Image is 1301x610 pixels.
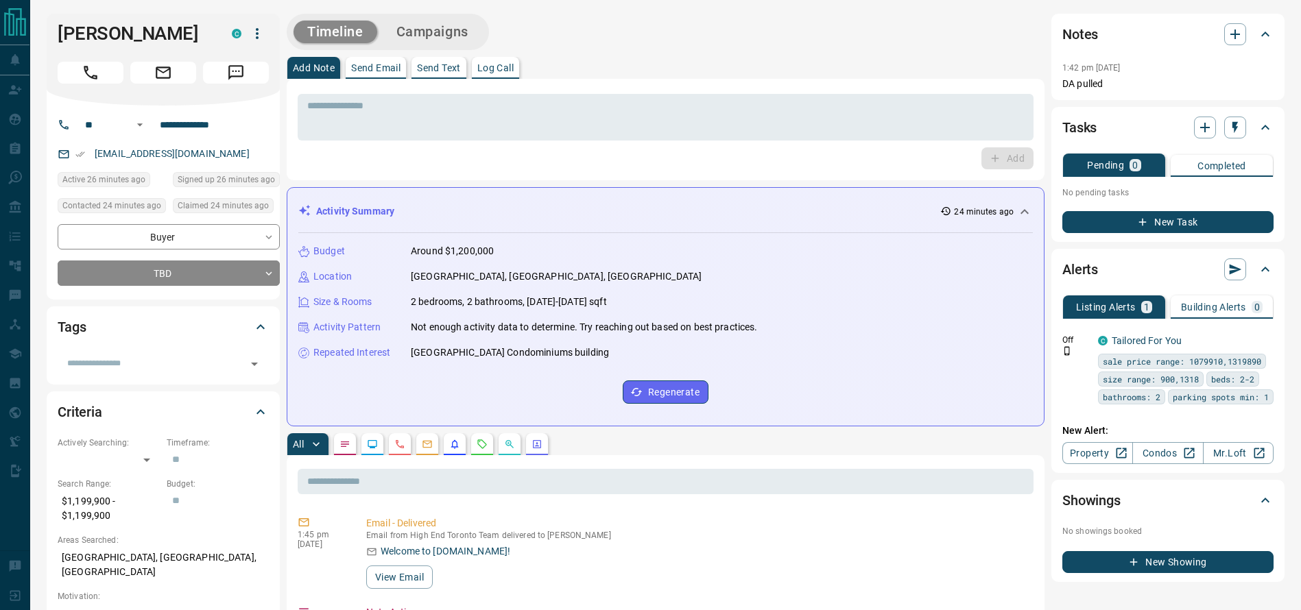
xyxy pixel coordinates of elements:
p: Timeframe: [167,437,269,449]
p: Listing Alerts [1076,302,1136,312]
div: Showings [1062,484,1274,517]
p: Size & Rooms [313,295,372,309]
span: Signed up 26 minutes ago [178,173,275,186]
p: Activity Pattern [313,320,381,334]
p: Completed [1197,161,1246,171]
p: No pending tasks [1062,182,1274,203]
p: Budget: [167,478,269,490]
span: Active 26 minutes ago [62,173,145,186]
p: Repeated Interest [313,345,390,360]
div: Mon Oct 13 2025 [58,172,166,191]
p: [GEOGRAPHIC_DATA] Condominiums building [411,345,609,360]
p: Pending [1087,160,1124,170]
p: Welcome to [DOMAIN_NAME]! [381,544,510,559]
span: bathrooms: 2 [1103,390,1160,404]
svg: Lead Browsing Activity [367,439,378,450]
p: 2 bedrooms, 2 bathrooms, [DATE]-[DATE] sqft [411,295,607,309]
p: All [293,439,304,449]
div: TBD [58,260,280,286]
a: Mr.Loft [1203,442,1274,464]
h2: Showings [1062,489,1121,511]
p: 1 [1144,302,1149,312]
div: Mon Oct 13 2025 [58,198,166,217]
p: Budget [313,244,345,258]
div: Criteria [58,395,269,428]
p: 0 [1132,160,1138,170]
div: Buyer [58,224,280,249]
p: 1:42 pm [DATE] [1062,63,1121,73]
button: View Email [366,565,433,589]
h2: Notes [1062,23,1098,45]
svg: Push Notification Only [1062,346,1072,356]
a: Condos [1132,442,1203,464]
div: condos.ca [232,29,241,38]
p: DA pulled [1062,77,1274,91]
div: Activity Summary24 minutes ago [298,199,1033,224]
p: New Alert: [1062,424,1274,438]
p: Activity Summary [316,204,394,219]
p: Send Email [351,63,401,73]
svg: Listing Alerts [449,439,460,450]
p: Location [313,269,352,284]
p: [DATE] [298,539,346,549]
div: Notes [1062,18,1274,51]
p: 1:45 pm [298,530,346,539]
div: Tasks [1062,111,1274,144]
p: $1,199,900 - $1,199,900 [58,490,160,527]
p: Off [1062,334,1090,346]
p: Motivation: [58,590,269,602]
span: beds: 2-2 [1211,372,1254,386]
span: Call [58,62,123,84]
a: [EMAIL_ADDRESS][DOMAIN_NAME] [95,148,250,159]
div: Mon Oct 13 2025 [173,198,280,217]
div: condos.ca [1098,336,1108,345]
p: Not enough activity data to determine. Try reaching out based on best practices. [411,320,758,334]
a: Tailored For You [1112,335,1182,346]
button: Open [132,117,148,133]
svg: Calls [394,439,405,450]
p: [GEOGRAPHIC_DATA], [GEOGRAPHIC_DATA], [GEOGRAPHIC_DATA] [58,546,269,583]
div: Tags [58,310,269,343]
span: parking spots min: 1 [1173,390,1269,404]
span: Claimed 24 minutes ago [178,199,269,212]
span: sale price range: 1079910,1319890 [1103,354,1261,368]
button: Timeline [294,21,377,43]
button: Regenerate [623,380,708,404]
div: Mon Oct 13 2025 [173,172,280,191]
p: Add Note [293,63,335,73]
p: Email - Delivered [366,516,1028,530]
svg: Agent Actions [532,439,542,450]
div: Alerts [1062,253,1274,286]
h2: Tags [58,316,86,338]
span: Email [130,62,196,84]
p: Send Text [417,63,461,73]
svg: Requests [477,439,488,450]
button: Campaigns [383,21,482,43]
span: Contacted 24 minutes ago [62,199,161,212]
p: [GEOGRAPHIC_DATA], [GEOGRAPHIC_DATA], [GEOGRAPHIC_DATA] [411,269,702,284]
svg: Emails [422,439,433,450]
p: Actively Searching: [58,437,160,449]
h2: Tasks [1062,117,1097,138]
span: size range: 900,1318 [1103,372,1199,386]
button: New Showing [1062,551,1274,573]
p: 0 [1254,302,1260,312]
p: Areas Searched: [58,534,269,546]
svg: Notes [339,439,350,450]
h2: Criteria [58,401,102,423]
p: 24 minutes ago [954,206,1014,218]
svg: Email Verified [75,149,85,159]
button: New Task [1062,211,1274,233]
h2: Alerts [1062,258,1098,280]
p: Email from High End Toronto Team delivered to [PERSON_NAME] [366,530,1028,540]
a: Property [1062,442,1133,464]
p: Around $1,200,000 [411,244,494,258]
button: Open [245,354,264,374]
p: Log Call [477,63,514,73]
p: Search Range: [58,478,160,490]
svg: Opportunities [504,439,515,450]
span: Message [203,62,269,84]
p: No showings booked [1062,525,1274,537]
h1: [PERSON_NAME] [58,23,211,45]
p: Building Alerts [1181,302,1246,312]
